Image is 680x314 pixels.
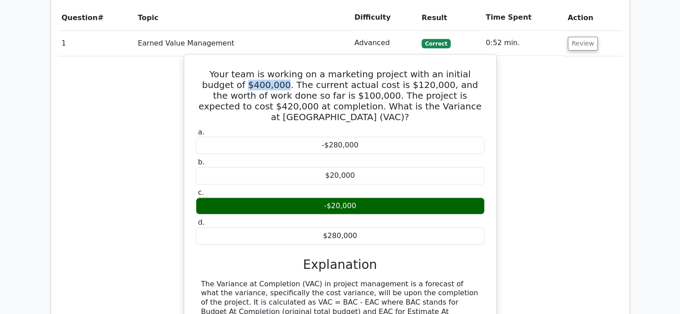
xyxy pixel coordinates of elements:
div: $280,000 [196,227,485,245]
h5: Your team is working on a marketing project with an initial budget of $400,000. The current actua... [195,69,486,122]
div: -$20,000 [196,197,485,215]
span: b. [198,158,205,166]
button: Review [568,37,598,50]
th: Topic [134,5,351,30]
td: Advanced [351,30,418,56]
span: a. [198,128,205,136]
div: $20,000 [196,167,485,184]
th: Action [564,5,622,30]
div: -$280,000 [196,137,485,154]
th: Result [418,5,482,30]
td: 1 [58,30,135,56]
th: Time Spent [482,5,564,30]
h3: Explanation [201,257,479,272]
th: # [58,5,135,30]
span: Question [62,13,98,22]
td: Earned Value Management [134,30,351,56]
td: 0:52 min. [482,30,564,56]
th: Difficulty [351,5,418,30]
span: c. [198,188,204,197]
span: Correct [422,39,451,48]
span: d. [198,218,205,226]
